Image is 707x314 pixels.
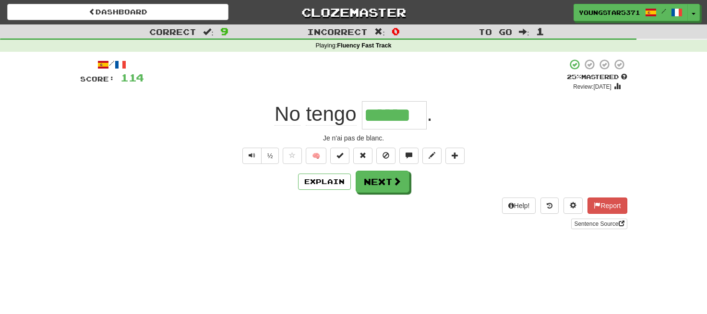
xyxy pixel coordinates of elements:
[242,148,262,164] button: Play sentence audio (ctl+space)
[399,148,419,164] button: Discuss sentence (alt+u)
[536,25,544,37] span: 1
[203,28,214,36] span: :
[80,75,115,83] span: Score:
[307,27,368,36] span: Incorrect
[330,148,349,164] button: Set this sentence to 100% Mastered (alt+m)
[567,73,627,81] div: Mastered
[376,148,395,164] button: Ignore sentence (alt+i)
[298,174,351,190] button: Explain
[502,198,536,214] button: Help!
[306,103,356,126] span: tengo
[374,28,385,36] span: :
[283,148,302,164] button: Favorite sentence (alt+f)
[573,83,611,90] small: Review: [DATE]
[661,8,666,14] span: /
[353,148,372,164] button: Reset to 0% Mastered (alt+r)
[479,27,512,36] span: To go
[356,171,409,193] button: Next
[275,103,300,126] span: No
[422,148,442,164] button: Edit sentence (alt+d)
[567,73,581,81] span: 25 %
[220,25,228,37] span: 9
[306,148,326,164] button: 🧠
[392,25,400,37] span: 0
[540,198,559,214] button: Round history (alt+y)
[427,103,432,125] span: .
[571,219,627,229] a: Sentence Source
[574,4,688,21] a: YoungStar5371 /
[261,148,279,164] button: ½
[519,28,529,36] span: :
[149,27,196,36] span: Correct
[579,8,640,17] span: YoungStar5371
[120,71,144,83] span: 114
[587,198,627,214] button: Report
[7,4,228,20] a: Dashboard
[337,42,391,49] strong: Fluency Fast Track
[445,148,465,164] button: Add to collection (alt+a)
[243,4,464,21] a: Clozemaster
[240,148,279,164] div: Text-to-speech controls
[80,133,627,143] div: Je n'ai pas de blanc.
[80,58,144,70] div: /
